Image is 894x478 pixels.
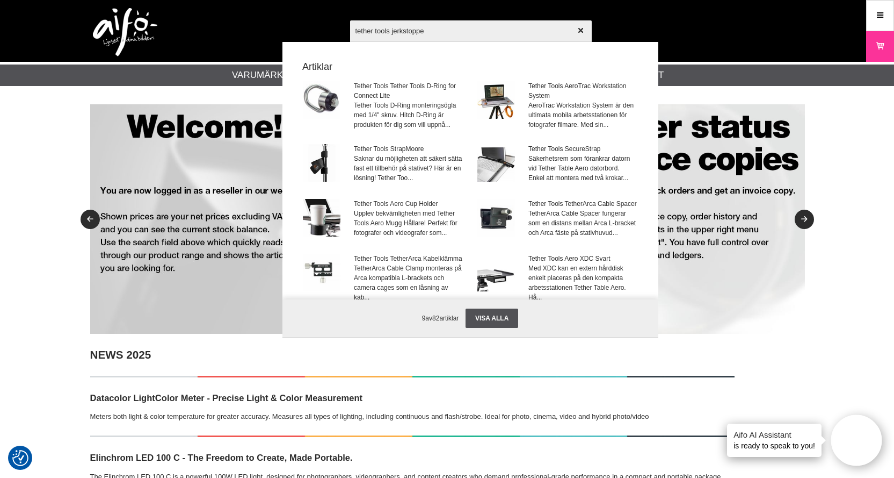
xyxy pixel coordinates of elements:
[477,199,515,237] img: tt-ta-cslb-arcaspacer-001.jpg
[303,199,340,237] img: tt-ascup21-cupholder-01.jpg
[471,75,644,137] a: Tether Tools AeroTrac Workstation SystemAeroTrac Workstation System är den ultimata mobila arbets...
[303,254,340,291] img: tt-ta-cclb-arcaclamp-001.jpg
[303,144,340,182] img: tt_ssmrst_strapmore_01.jpg
[528,209,637,238] span: TetherArca Cable Spacer fungerar som en distans mellan Arca L-bracket och Arca fäste på stativhuv...
[354,81,463,101] span: Tether Tools Tether Tools D-Ring for Connect Lite
[93,8,157,56] img: logo.png
[528,254,637,263] span: Tether Tools Aero XDC Svart
[303,81,340,119] img: tt_d-ring01_dring.jpg
[432,315,439,322] span: 82
[471,138,644,191] a: Tether Tools SecureStrapSäkerhetsrem som förankrar datorn vid Tether Table Aero datorbord. Enkel ...
[471,247,644,309] a: Tether Tools Aero XDC SvartMed XDC kan en extern hårddisk enkelt placeras på den kompakta arbetss...
[439,315,459,322] span: artiklar
[12,448,28,468] button: Samtyckesinställningar
[232,68,296,82] a: Varumärken
[354,199,463,209] span: Tether Tools Aero Cup Holder
[425,315,432,322] span: av
[466,309,518,328] a: Visa alla
[296,138,470,191] a: Tether Tools StrapMooreSaknar du möjligheten att säkert sätta fast ett tillbehör på stativet? Här...
[296,60,645,74] strong: Artiklar
[354,263,463,302] span: TetherArca Cable Clamp monteras på Arca kompatibla L-brackets och camera cages som en låsning av ...
[477,254,515,291] img: tt_axdcblk_01.jpg
[354,101,463,130] span: Tether Tools D-Ring monteringsögla med 1/4" skruv. Hitch D-Ring är produkten för dig som vill upp...
[528,199,637,209] span: Tether Tools TetherArca Cable Spacer
[354,209,463,238] span: Upplev bekvämligheten med Tether Tools Aero Mugg Hållare! Perfekt för fotografer och videografer ...
[471,192,644,246] a: Tether Tools TetherArca Cable SpacerTetherArca Cable Spacer fungerar som en distans mellan Arca L...
[528,144,637,154] span: Tether Tools SecureStrap
[528,81,637,101] span: Tether Tools AeroTrac Workstation System
[296,247,470,309] a: Tether Tools TetherArca KabelklämmaTetherArca Cable Clamp monteras på Arca kompatibla L-brackets ...
[354,144,463,154] span: Tether Tools StrapMoore
[477,81,515,119] img: tt-atws-001.jpg
[528,101,637,130] span: AeroTrac Workstation System är den ultimata mobila arbetsstationen för fotografer filmare. Med si...
[296,192,470,246] a: Tether Tools Aero Cup HolderUpplev bekvämligheten med Tether Tools Aero Mugg Hållare! Perfekt för...
[296,75,470,137] a: Tether Tools Tether Tools D-Ring for Connect LiteTether Tools D-Ring monteringsögla med 1/4" skru...
[354,254,463,263] span: Tether Tools TetherArca Kabelklämma
[422,315,426,322] span: 9
[477,144,515,182] img: tt-ss004-securestrap-001.jpg
[354,154,463,183] span: Saknar du möjligheten att säkert sätta fast ett tillbehör på stativet? Här är en lösning! Tether ...
[528,263,637,302] span: Med XDC kan en extern hårddisk enkelt placeras på den kompakta arbetsstationen Tether Table Aero....
[12,450,28,466] img: Revisit consent button
[528,154,637,183] span: Säkerhetsrem som förankrar datorn vid Tether Table Aero datorbord. Enkel att montera med två krok...
[350,12,592,49] input: Sök produkter ...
